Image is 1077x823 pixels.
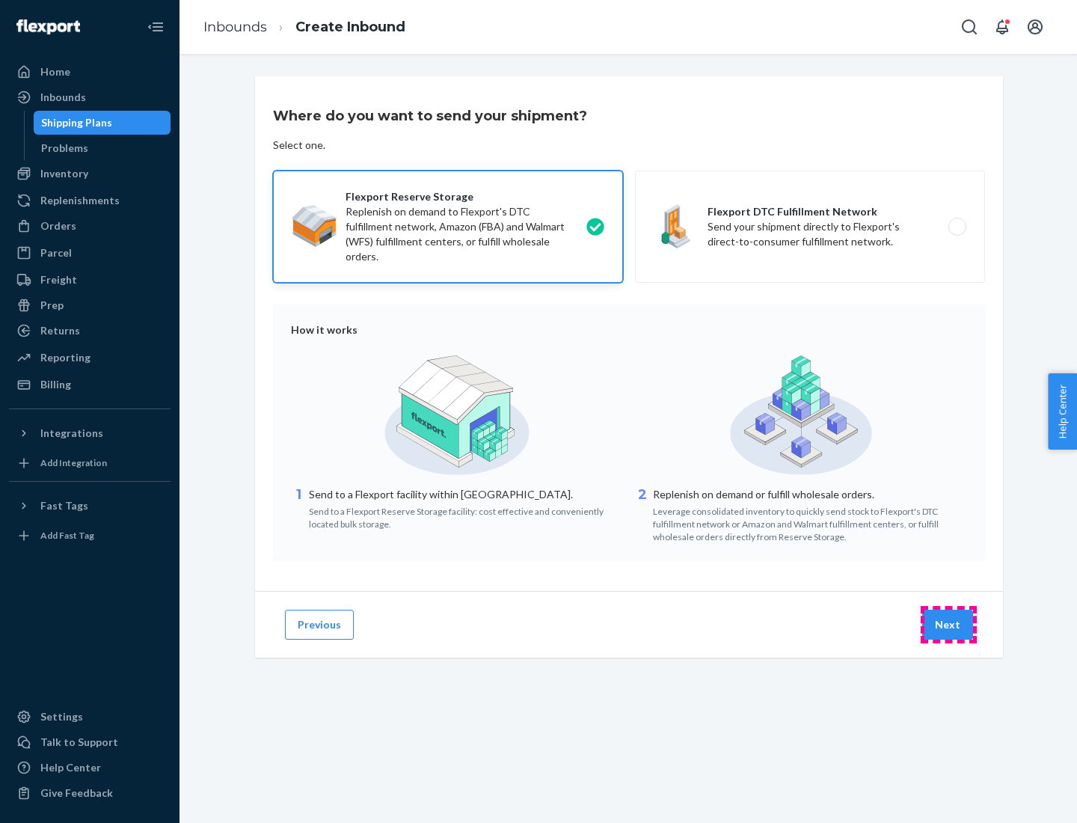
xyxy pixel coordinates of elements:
a: Home [9,60,171,84]
div: Reporting [40,350,90,365]
div: Freight [40,272,77,287]
a: Problems [34,136,171,160]
button: Close Navigation [141,12,171,42]
h3: Where do you want to send your shipment? [273,106,587,126]
div: Add Integration [40,456,107,469]
div: Home [40,64,70,79]
div: Inventory [40,166,88,181]
div: Select one. [273,138,325,153]
div: Leverage consolidated inventory to quickly send stock to Flexport's DTC fulfillment network or Am... [653,502,967,543]
a: Shipping Plans [34,111,171,135]
a: Create Inbound [295,19,405,35]
div: Give Feedback [40,786,113,801]
a: Settings [9,705,171,729]
img: Flexport logo [16,19,80,34]
a: Prep [9,293,171,317]
div: Settings [40,709,83,724]
div: Orders [40,218,76,233]
div: 1 [291,486,306,530]
a: Add Integration [9,451,171,475]
button: Give Feedback [9,781,171,805]
button: Open notifications [987,12,1017,42]
a: Help Center [9,756,171,780]
div: Inbounds [40,90,86,105]
a: Freight [9,268,171,292]
div: Prep [40,298,64,313]
div: Talk to Support [40,735,118,750]
a: Replenishments [9,189,171,212]
a: Returns [9,319,171,343]
a: Reporting [9,346,171,370]
ol: breadcrumbs [191,5,417,49]
button: Integrations [9,421,171,445]
a: Inbounds [9,85,171,109]
button: Help Center [1048,373,1077,450]
div: Integrations [40,426,103,441]
a: Billing [9,373,171,397]
a: Orders [9,214,171,238]
a: Inventory [9,162,171,186]
div: Replenishments [40,193,120,208]
button: Next [922,610,973,640]
button: Previous [285,610,354,640]
div: Fast Tags [40,498,88,513]
a: Add Fast Tag [9,524,171,548]
a: Talk to Support [9,730,171,754]
button: Open Search Box [954,12,984,42]
a: Parcel [9,241,171,265]
div: Add Fast Tag [40,529,94,542]
button: Open account menu [1020,12,1050,42]
button: Fast Tags [9,494,171,518]
div: Send to a Flexport Reserve Storage facility: cost effective and conveniently located bulk storage. [309,502,623,530]
a: Inbounds [203,19,267,35]
div: Parcel [40,245,72,260]
div: Shipping Plans [41,115,112,130]
div: Billing [40,377,71,392]
div: 2 [635,486,650,543]
p: Send to a Flexport facility within [GEOGRAPHIC_DATA]. [309,487,623,502]
div: How it works [291,322,967,337]
div: Help Center [40,760,101,775]
div: Problems [41,141,88,156]
div: Returns [40,323,80,338]
p: Replenish on demand or fulfill wholesale orders. [653,487,967,502]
